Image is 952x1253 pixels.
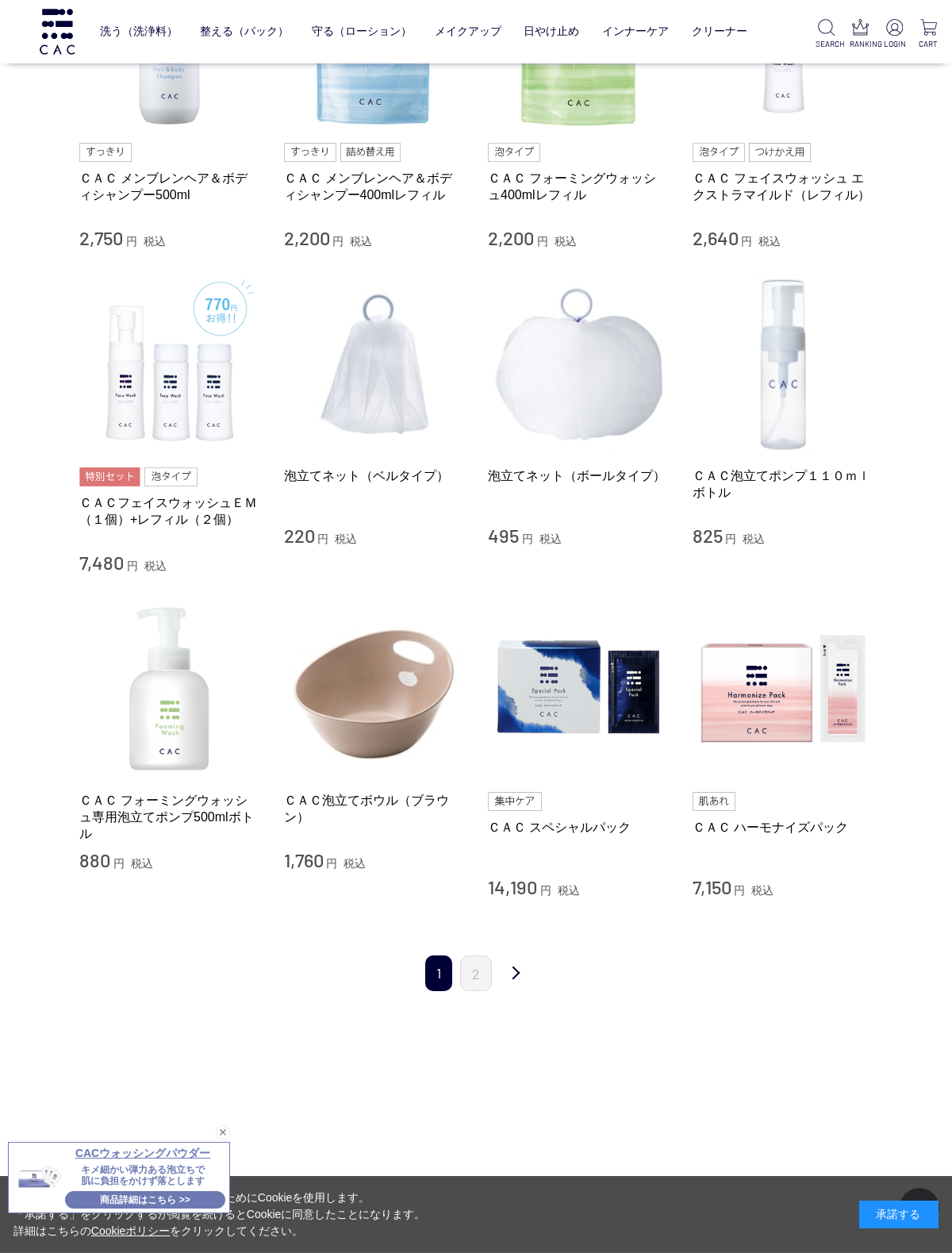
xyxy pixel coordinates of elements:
img: 泡タイプ [488,143,540,162]
span: 円 [113,857,125,870]
p: CART [918,38,939,50]
span: 税込 [131,857,153,870]
span: 円 [332,235,344,248]
span: 円 [317,532,328,545]
div: 承諾する [859,1201,939,1228]
img: すっきり [284,143,336,162]
a: ＣＡＣ フォーミングウォッシュ400mlレフィル [488,170,669,204]
p: RANKING [850,38,871,50]
img: すっきり [79,143,132,162]
span: 税込 [144,559,167,572]
span: 14,190 [488,875,537,898]
span: 税込 [758,235,781,248]
span: 円 [537,235,548,248]
a: 次 [500,955,532,993]
img: logo [37,9,77,54]
a: SEARCH [816,19,837,50]
span: 税込 [743,532,765,545]
a: 守る（ローション） [312,13,412,50]
a: ＣＡＣ フォーミングウォッシュ専用泡立てポンプ500mlボトル [79,792,260,843]
a: クリーナー [692,13,747,50]
span: 税込 [144,235,166,248]
img: ＣＡＣフェイスウォッシュＥＭ（１個）+レフィル（２個） [79,274,260,455]
p: SEARCH [816,38,837,50]
img: 詰め替え用 [340,143,401,162]
a: メイクアップ [435,13,501,50]
span: 7,480 [79,551,124,574]
a: ＣＡＣフェイスウォッシュＥＭ（１個）+レフィル（２個） [79,494,260,528]
span: 円 [326,857,337,870]
a: ＣＡＣ泡立てポンプ１１０ｍｌボトル [693,467,873,502]
a: LOGIN [884,19,905,50]
a: ＣＡＣ スペシャルパック [488,819,669,836]
p: LOGIN [884,38,905,50]
a: 泡立てネット（ベルタイプ） [284,467,465,484]
img: 肌あれ [693,792,735,811]
a: 洗う（洗浄料） [100,13,178,50]
a: 泡立てネット（ボールタイプ） [488,467,669,484]
span: 220 [284,524,315,547]
img: 集中ケア [488,792,542,811]
span: 税込 [555,235,577,248]
span: 円 [725,532,736,545]
span: 2,200 [284,226,330,249]
span: 2,640 [693,226,739,249]
a: CART [918,19,939,50]
span: 1 [425,955,452,991]
img: つけかえ用 [749,143,811,162]
a: ＣＡＣ メンブレンヘア＆ボディシャンプー400mlレフィル [284,170,465,204]
img: ＣＡＣ ハーモナイズパック [693,598,873,779]
img: ＣＡＣ フォーミングウォッシュ専用泡立てポンプ500mlボトル [79,598,260,779]
span: 税込 [335,532,357,545]
span: 495 [488,524,519,547]
a: ＣＡＣ メンブレンヘア＆ボディシャンプー500ml [79,170,260,204]
a: ＣＡＣ ハーモナイズパック [693,819,873,836]
span: 1,760 [284,848,324,871]
span: 円 [127,559,138,572]
a: Cookieポリシー [91,1224,171,1237]
a: インナーケア [602,13,669,50]
span: 税込 [539,532,562,545]
span: 2,200 [488,226,534,249]
span: 2,750 [79,226,123,249]
span: 円 [540,884,551,897]
span: 税込 [751,884,773,897]
img: ＣＡＣ スペシャルパック [488,598,669,779]
img: 泡立てネット（ボールタイプ） [488,274,669,455]
span: 円 [522,532,533,545]
img: ＣＡＣ泡立てボウル（ブラウン） [284,598,465,779]
a: RANKING [850,19,871,50]
span: 税込 [350,235,372,248]
a: ＣＡＣ フェイスウォッシュ エクストラマイルド（レフィル） [693,170,873,204]
a: 2 [460,955,492,991]
span: 円 [741,235,752,248]
img: ＣＡＣ泡立てポンプ１１０ｍｌボトル [693,274,873,455]
span: 7,150 [693,875,731,898]
img: 特別セット [79,467,140,486]
span: 税込 [558,884,580,897]
span: 円 [126,235,137,248]
span: 円 [734,884,745,897]
img: 泡タイプ [693,143,745,162]
a: 整える（パック） [200,13,289,50]
span: 825 [693,524,723,547]
a: 日やけ止め [524,13,579,50]
img: 泡立てネット（ベルタイプ） [284,274,465,455]
span: 税込 [344,857,366,870]
img: 泡タイプ [144,467,197,486]
span: 880 [79,848,110,871]
a: ＣＡＣ泡立てボウル（ブラウン） [284,792,465,826]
